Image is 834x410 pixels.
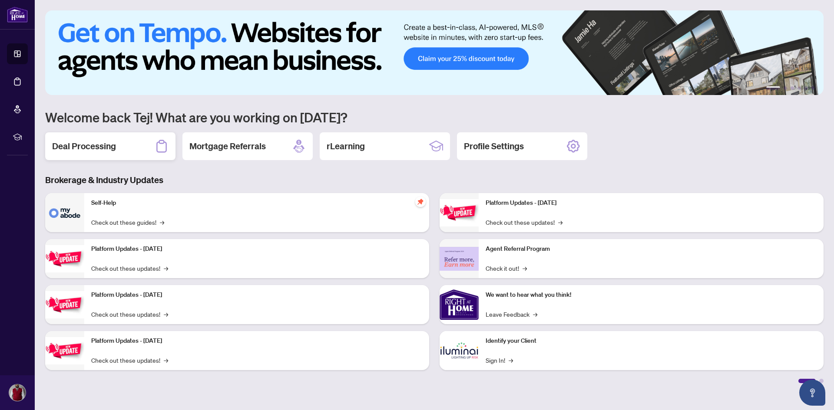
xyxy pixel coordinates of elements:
[189,140,266,152] h2: Mortgage Referrals
[327,140,365,152] h2: rLearning
[45,174,824,186] h3: Brokerage & Industry Updates
[9,384,26,401] img: Profile Icon
[91,198,422,208] p: Self-Help
[486,217,563,227] a: Check out these updates!→
[799,380,825,406] button: Open asap
[91,290,422,300] p: Platform Updates - [DATE]
[523,263,527,273] span: →
[415,197,426,207] span: pushpin
[558,217,563,227] span: →
[791,86,794,90] button: 3
[486,263,527,273] a: Check it out!→
[766,86,780,90] button: 1
[164,263,168,273] span: →
[533,309,537,319] span: →
[440,199,479,226] img: Platform Updates - June 23, 2025
[811,86,815,90] button: 6
[91,263,168,273] a: Check out these updates!→
[486,198,817,208] p: Platform Updates - [DATE]
[7,7,28,23] img: logo
[91,336,422,346] p: Platform Updates - [DATE]
[160,217,164,227] span: →
[804,86,808,90] button: 5
[45,193,84,232] img: Self-Help
[45,337,84,364] img: Platform Updates - July 8, 2025
[45,291,84,318] img: Platform Updates - July 21, 2025
[91,309,168,319] a: Check out these updates!→
[91,244,422,254] p: Platform Updates - [DATE]
[440,247,479,271] img: Agent Referral Program
[45,10,824,95] img: Slide 0
[52,140,116,152] h2: Deal Processing
[45,109,824,125] h1: Welcome back Tej! What are you working on [DATE]?
[440,331,479,370] img: Identify your Client
[164,355,168,365] span: →
[91,217,164,227] a: Check out these guides!→
[91,355,168,365] a: Check out these updates!→
[440,285,479,324] img: We want to hear what you think!
[509,355,513,365] span: →
[45,245,84,272] img: Platform Updates - September 16, 2025
[486,355,513,365] a: Sign In!→
[798,86,801,90] button: 4
[164,309,168,319] span: →
[486,244,817,254] p: Agent Referral Program
[486,290,817,300] p: We want to hear what you think!
[784,86,787,90] button: 2
[464,140,524,152] h2: Profile Settings
[486,336,817,346] p: Identify your Client
[486,309,537,319] a: Leave Feedback→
